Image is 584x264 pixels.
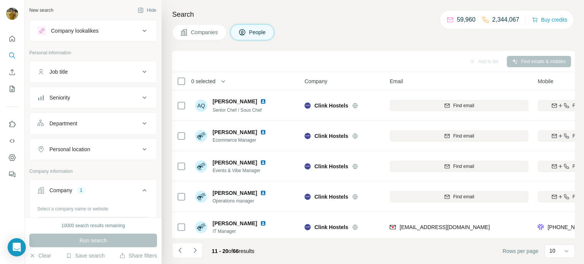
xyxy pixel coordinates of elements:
button: Find email [390,191,528,202]
img: Avatar [195,160,207,172]
div: AQ [195,100,207,112]
button: Personal location [30,140,157,158]
p: Company information [29,168,157,175]
button: Company lookalikes [30,22,157,40]
button: Navigate to next page [187,243,203,258]
p: 2,344,067 [492,15,519,24]
img: Logo of Clink Hostels [305,103,311,109]
span: Find email [453,163,474,170]
button: Quick start [6,32,18,46]
img: Avatar [195,221,207,233]
span: [PERSON_NAME] [213,160,257,166]
button: Dashboard [6,151,18,164]
span: results [212,248,254,254]
span: Clink Hostels [314,102,348,109]
span: 66 [233,248,239,254]
span: Email [390,77,403,85]
button: My lists [6,82,18,96]
img: Avatar [195,130,207,142]
span: Find email [453,133,474,139]
span: People [249,28,267,36]
img: LinkedIn logo [260,160,266,166]
span: Find email [453,193,474,200]
button: Company1 [30,181,157,202]
img: LinkedIn logo [260,129,266,135]
span: Operations manager [213,198,269,204]
button: Buy credits [532,14,567,25]
span: Find email [453,102,474,109]
div: Personal location [49,145,90,153]
span: Rows per page [503,247,538,255]
span: [PERSON_NAME] [213,189,257,197]
button: Find email [390,130,528,142]
img: Logo of Clink Hostels [305,133,311,139]
img: provider forager logo [538,223,544,231]
div: New search [29,7,53,14]
span: Clink Hostels [314,223,348,231]
span: Mobile [538,77,553,85]
button: Feedback [6,168,18,181]
img: provider findymail logo [390,223,396,231]
button: Save search [66,252,105,259]
div: 10000 search results remaining [61,222,125,229]
div: Company [49,187,72,194]
button: Job title [30,63,157,81]
button: Search [6,49,18,62]
span: [PERSON_NAME] [213,220,257,227]
button: Hide [132,5,162,16]
p: 59,960 [457,15,476,24]
p: 10 [549,247,555,255]
img: Avatar [195,191,207,203]
button: Seniority [30,89,157,107]
button: Share filters [119,252,157,259]
button: Clear [29,252,51,259]
span: [PERSON_NAME] [213,98,257,105]
img: Logo of Clink Hostels [305,224,311,230]
span: Clink Hostels [314,132,348,140]
span: [PERSON_NAME] [213,128,257,136]
img: Logo of Clink Hostels [305,194,311,200]
span: Ecommerce Manager [213,137,269,144]
span: Events & Vibe Manager [213,167,269,174]
div: Select a company name or website [37,202,149,212]
button: Enrich CSV [6,65,18,79]
h4: Search [172,9,575,20]
p: Personal information [29,49,157,56]
span: of [229,248,233,254]
div: Seniority [49,94,70,101]
button: Department [30,114,157,133]
div: Open Intercom Messenger [8,238,26,256]
button: Navigate to previous page [172,243,187,258]
span: Company [305,77,327,85]
div: Department [49,120,77,127]
span: [EMAIL_ADDRESS][DOMAIN_NAME] [400,224,490,230]
button: Use Surfe API [6,134,18,148]
img: LinkedIn logo [260,190,266,196]
div: Company lookalikes [51,27,98,35]
span: Senior Chef / Sous Chef [213,107,262,113]
img: Avatar [6,8,18,20]
span: 11 - 20 [212,248,229,254]
span: Clink Hostels [314,193,348,201]
img: LinkedIn logo [260,98,266,104]
span: IT Manager [213,228,269,235]
img: LinkedIn logo [260,220,266,226]
button: Use Surfe on LinkedIn [6,117,18,131]
button: Find email [390,161,528,172]
div: Job title [49,68,68,76]
span: Clink Hostels [314,163,348,170]
div: 1 [77,187,86,194]
img: Logo of Clink Hostels [305,163,311,169]
span: Companies [191,28,219,36]
span: 0 selected [191,77,216,85]
button: Find email [390,100,528,111]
